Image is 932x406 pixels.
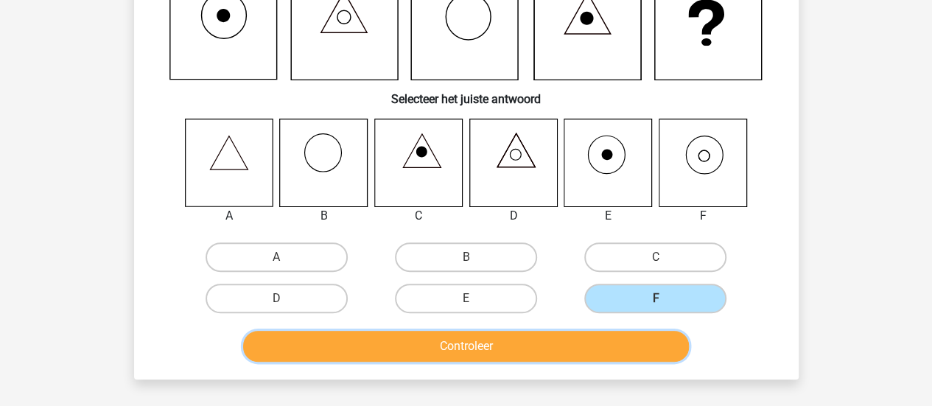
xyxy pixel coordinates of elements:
[553,207,664,225] div: E
[395,242,537,272] label: B
[206,242,348,272] label: A
[363,207,474,225] div: C
[268,207,379,225] div: B
[458,207,570,225] div: D
[243,331,689,362] button: Controleer
[648,207,759,225] div: F
[584,284,726,313] label: F
[584,242,726,272] label: C
[174,207,285,225] div: A
[395,284,537,313] label: E
[206,284,348,313] label: D
[158,80,775,106] h6: Selecteer het juiste antwoord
